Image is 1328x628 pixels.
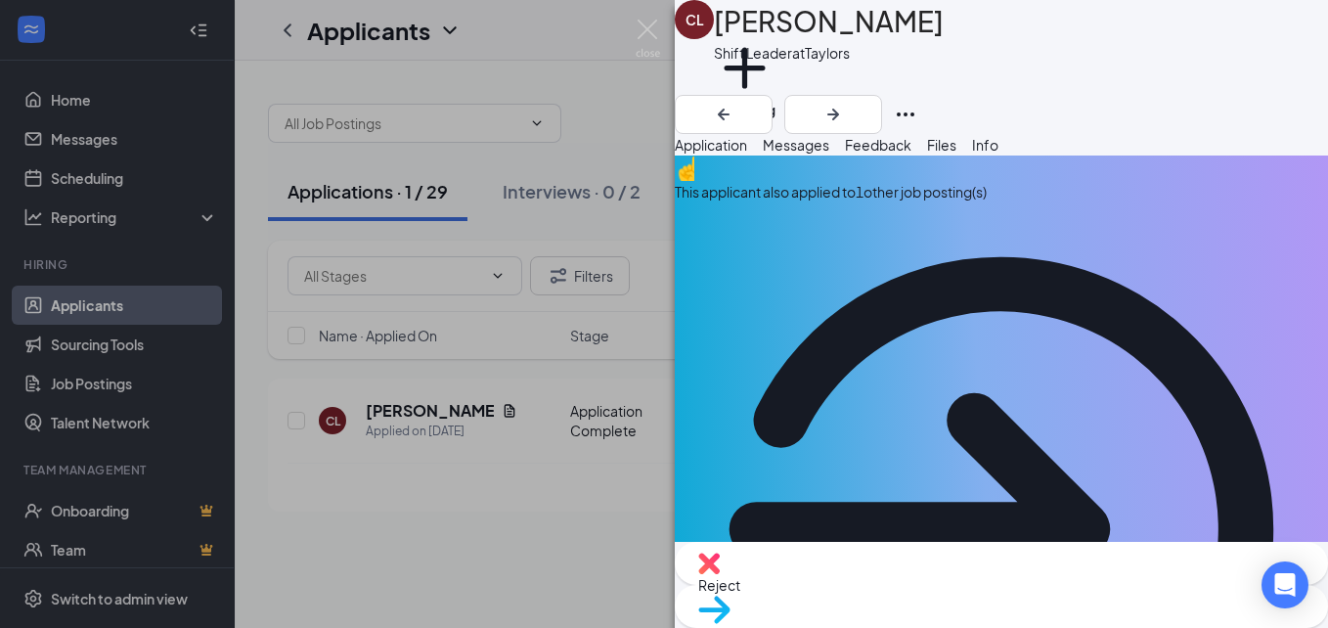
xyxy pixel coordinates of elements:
button: ArrowRight [784,95,882,134]
svg: ArrowRight [821,103,845,126]
svg: ArrowLeftNew [712,103,735,126]
span: Reject [698,576,740,594]
span: Application [675,136,747,154]
span: Info [972,136,998,154]
div: Shift Leader at Taylors [714,43,944,63]
div: This applicant also applied to 1 other job posting(s) [675,181,1328,202]
span: Files [927,136,956,154]
svg: Ellipses [894,103,917,126]
span: Messages [763,136,829,154]
svg: Plus [714,37,775,99]
span: Feedback [845,136,911,154]
button: PlusAdd a tag [714,37,775,120]
div: Open Intercom Messenger [1262,561,1308,608]
div: CL [686,10,704,29]
button: ArrowLeftNew [675,95,773,134]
